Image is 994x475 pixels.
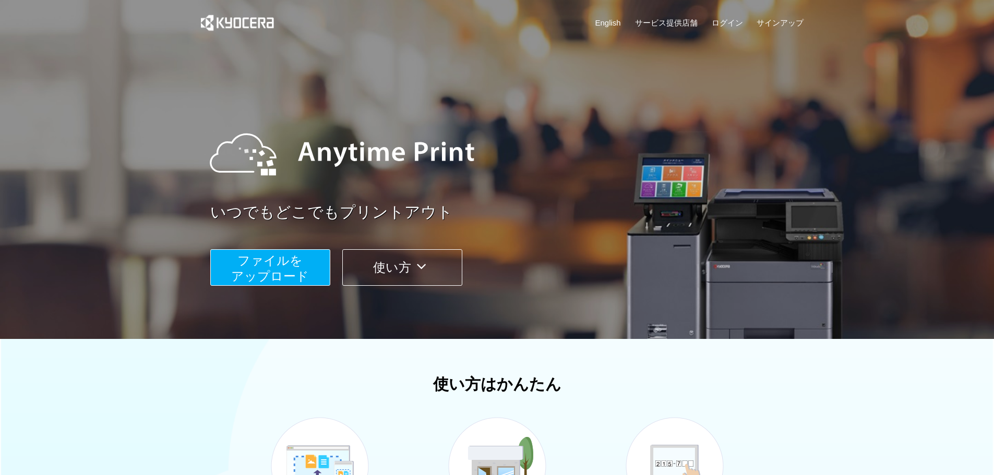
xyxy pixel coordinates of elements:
button: ファイルを​​アップロード [210,249,330,286]
button: 使い方 [342,249,462,286]
a: ログイン [712,17,743,28]
span: ファイルを ​​アップロード [231,253,309,283]
a: いつでもどこでもプリントアウト [210,201,810,224]
a: サインアップ [757,17,804,28]
a: English [595,17,621,28]
a: サービス提供店舗 [635,17,698,28]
